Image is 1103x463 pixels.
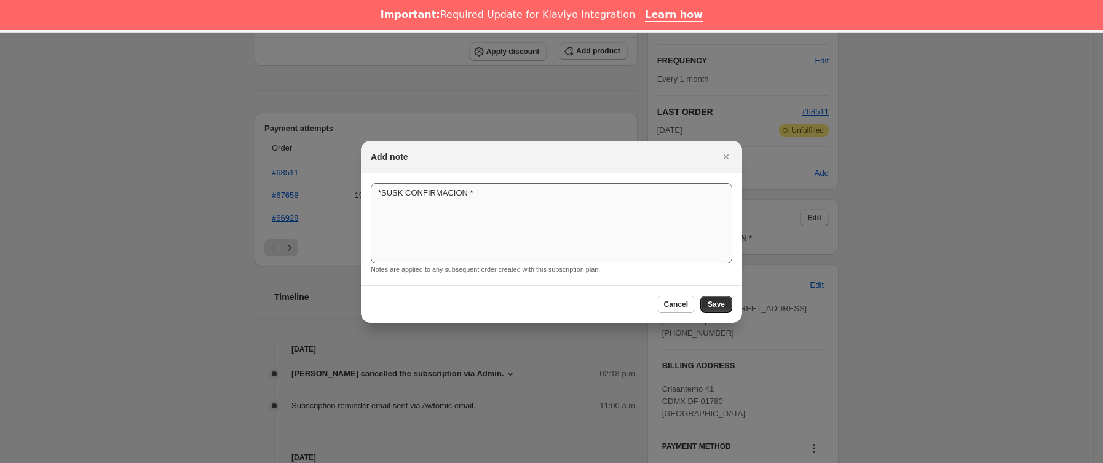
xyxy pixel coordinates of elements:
span: Save [708,299,725,309]
button: Save [700,296,732,313]
small: Notes are applied to any subsequent order created with this subscription plan. [371,266,600,273]
h2: Add note [371,151,408,163]
textarea: *SUSK CONFIRMACION * [371,183,732,263]
button: Cancel [657,296,695,313]
span: Cancel [664,299,688,309]
button: Cerrar [718,148,735,165]
a: Learn how [645,9,703,22]
b: Important: [381,9,440,20]
div: Required Update for Klaviyo Integration [381,9,635,21]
